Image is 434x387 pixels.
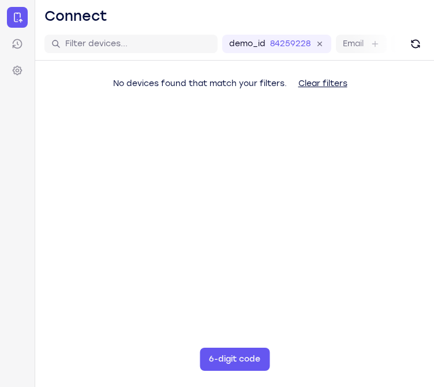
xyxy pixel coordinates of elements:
[7,7,28,28] a: Connect
[200,348,270,371] button: 6-digit code
[229,38,265,50] label: demo_id
[289,72,357,95] button: Clear filters
[406,35,425,53] button: Refresh
[65,38,211,50] input: Filter devices...
[44,7,107,25] h1: Connect
[7,60,28,81] a: Settings
[343,38,364,50] label: Email
[113,79,287,88] span: No devices found that match your filters.
[7,34,28,54] a: Sessions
